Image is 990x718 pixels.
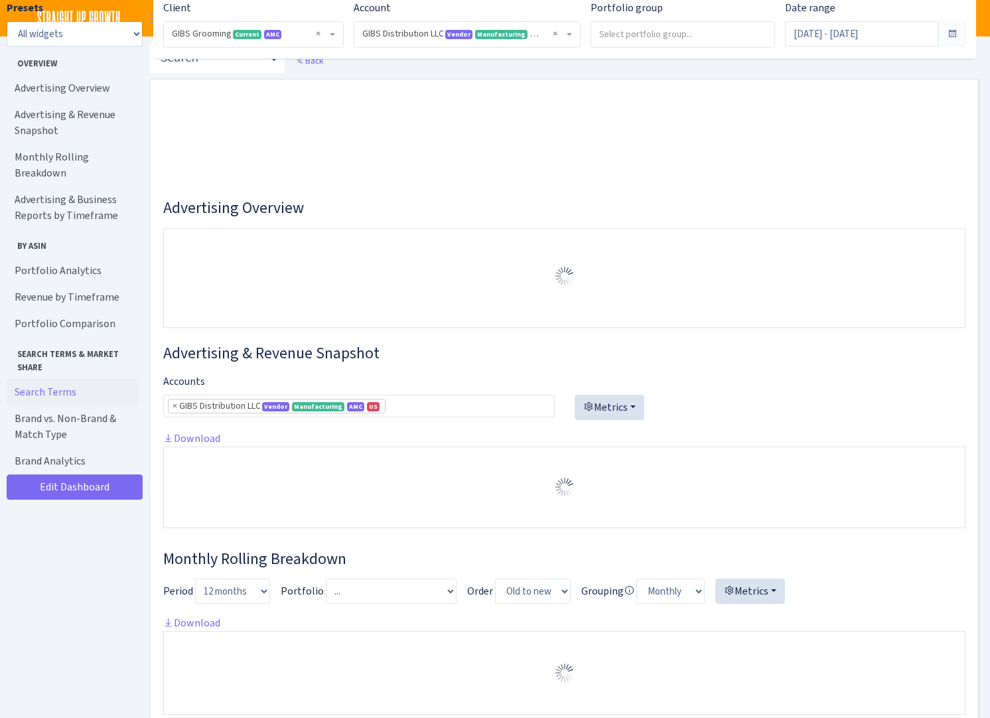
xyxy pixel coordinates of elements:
[292,402,344,411] span: Manufacturing
[554,662,575,683] img: Preloader
[7,342,139,373] span: Search Terms & Market Share
[354,22,580,47] span: GIBS Distribution LLC <span class="badge badge-primary">Vendor</span><span class="badge badge-suc...
[944,7,967,30] img: patrick
[7,144,139,186] a: Monthly Rolling Breakdown
[168,399,386,413] li: GIBS Distribution LLC <span class="badge badge-primary">Vendor</span><span class="badge badge-suc...
[7,379,139,405] a: Search Terms
[164,22,343,47] span: GIBS Grooming <span class="badge badge-success">Current</span><span class="badge badge-primary" d...
[475,30,528,39] span: Manufacturing
[296,54,323,66] a: Back
[7,405,139,448] a: Brand vs. Non-Brand & Match Type
[7,311,139,337] a: Portfolio Comparison
[163,616,220,630] a: Download
[554,476,575,498] img: Preloader
[7,234,139,252] span: By ASIN
[944,7,967,30] a: p
[264,30,281,39] span: Amazon Marketing Cloud
[7,474,143,500] a: Edit Dashboard
[173,399,177,413] span: ×
[7,257,139,284] a: Portfolio Analytics
[362,27,564,40] span: GIBS Distribution LLC <span class="badge badge-primary">Vendor</span><span class="badge badge-suc...
[347,402,364,411] span: AMC
[316,27,320,40] span: Remove all items
[163,198,965,218] h3: Widget #1
[575,395,644,420] button: Metrics
[163,583,193,599] label: Period
[163,344,965,363] h3: Widget #2
[163,374,205,390] label: Accounts
[163,431,220,445] a: Download
[445,30,472,39] span: Vendor
[233,30,261,39] span: Current
[172,27,327,40] span: GIBS Grooming <span class="badge badge-success">Current</span><span class="badge badge-primary" d...
[7,52,139,70] span: Overview
[7,186,139,229] a: Advertising & Business Reports by Timeframe
[530,30,547,39] span: Amazon Marketing Cloud
[553,27,557,40] span: Remove all items
[467,583,493,599] label: Order
[262,402,289,411] span: Vendor
[281,583,324,599] label: Portfolio
[554,265,575,287] img: Preloader
[7,448,139,474] a: Brand Analytics
[7,284,139,311] a: Revenue by Timeframe
[367,402,380,411] span: US
[581,583,634,599] label: Grouping
[7,75,139,102] a: Advertising Overview
[715,579,785,604] button: Metrics
[7,102,139,144] a: Advertising & Revenue Snapshot
[591,22,774,46] input: Select portfolio group...
[163,549,965,569] h3: Widget #38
